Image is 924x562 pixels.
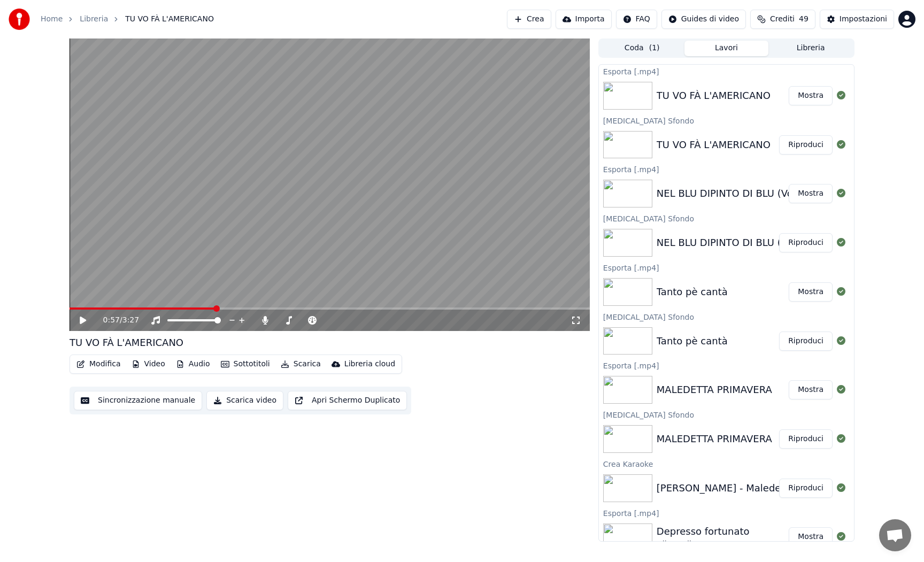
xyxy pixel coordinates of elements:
[649,43,660,53] span: ( 1 )
[127,357,170,372] button: Video
[70,335,183,350] div: TU VO FÀ L'AMERICANO
[789,380,833,399] button: Mostra
[599,65,854,78] div: Esporta [.mp4]
[789,184,833,203] button: Mostra
[80,14,108,25] a: Libreria
[770,14,795,25] span: Crediti
[657,235,815,250] div: NEL BLU DIPINTO DI BLU (Volare)
[657,137,771,152] div: TU VO FÀ L'AMERICANO
[657,524,750,539] div: Depresso fortunato
[820,10,894,29] button: Impostazioni
[206,391,283,410] button: Scarica video
[72,357,125,372] button: Modifica
[599,506,854,519] div: Esporta [.mp4]
[276,357,325,372] button: Scarica
[657,432,772,446] div: MALEDETTA PRIMAVERA
[657,88,771,103] div: TU VO FÀ L'AMERICANO
[172,357,214,372] button: Audio
[789,282,833,302] button: Mostra
[599,408,854,421] div: [MEDICAL_DATA] Sfondo
[599,310,854,323] div: [MEDICAL_DATA] Sfondo
[599,261,854,274] div: Esporta [.mp4]
[789,527,833,546] button: Mostra
[779,135,833,155] button: Riproduci
[768,41,853,56] button: Libreria
[344,359,395,369] div: Libreria cloud
[616,10,657,29] button: FAQ
[750,10,815,29] button: Crediti49
[661,10,746,29] button: Guides di video
[779,429,833,449] button: Riproduci
[599,114,854,127] div: [MEDICAL_DATA] Sfondo
[599,212,854,225] div: [MEDICAL_DATA] Sfondo
[789,86,833,105] button: Mostra
[879,519,911,551] div: Aprire la chat
[840,14,887,25] div: Impostazioni
[103,315,120,326] span: 0:57
[9,9,30,30] img: youka
[779,332,833,351] button: Riproduci
[599,163,854,175] div: Esporta [.mp4]
[600,41,684,56] button: Coda
[599,359,854,372] div: Esporta [.mp4]
[288,391,407,410] button: Apri Schermo Duplicato
[507,10,551,29] button: Crea
[125,14,214,25] span: TU VO FÀ L'AMERICANO
[556,10,612,29] button: Importa
[103,315,129,326] div: /
[74,391,202,410] button: Sincronizzazione manuale
[657,481,846,496] div: [PERSON_NAME] - Maledetta Primavera
[41,14,63,25] a: Home
[122,315,139,326] span: 3:27
[657,284,728,299] div: Tanto pè cantà
[657,539,750,550] div: Olly • Juli
[599,457,854,470] div: Crea Karaoke
[41,14,214,25] nav: breadcrumb
[217,357,274,372] button: Sottotitoli
[657,382,772,397] div: MALEDETTA PRIMAVERA
[779,479,833,498] button: Riproduci
[657,334,728,349] div: Tanto pè cantà
[684,41,769,56] button: Lavori
[799,14,808,25] span: 49
[657,186,815,201] div: NEL BLU DIPINTO DI BLU (Volare)
[779,233,833,252] button: Riproduci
